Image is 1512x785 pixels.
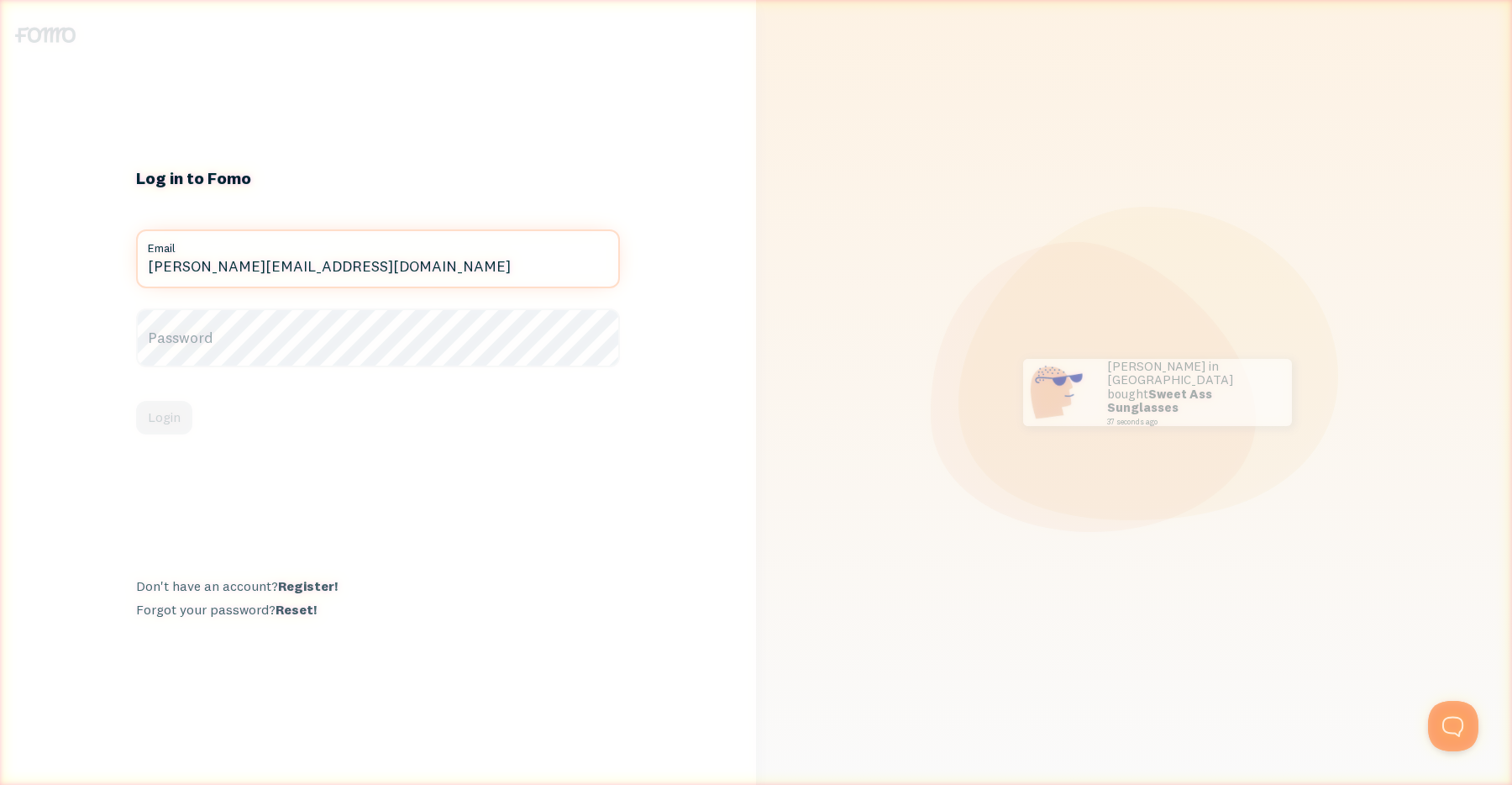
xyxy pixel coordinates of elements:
[136,167,620,189] h1: Log in to Fomo
[1428,701,1478,751] iframe: Help Scout Beacon - Open
[136,601,620,618] div: Forgot your password?
[278,577,338,594] a: Register!
[136,577,620,594] div: Don't have an account?
[276,601,317,618] a: Reset!
[15,27,76,43] img: fomo-logo-gray-b99e0e8ada9f9040e2984d0d95b3b12da0074ffd48d1e5cb62ac37fc77b0b268.svg
[136,308,620,367] label: Password
[136,229,620,258] label: Email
